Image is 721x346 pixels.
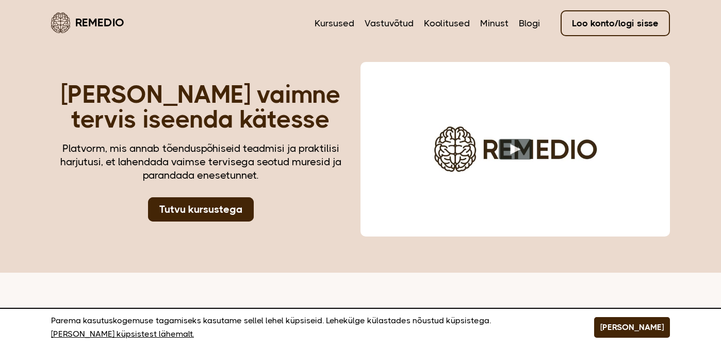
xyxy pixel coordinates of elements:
img: Remedio logo [51,12,70,33]
a: Vastuvõtud [365,17,414,30]
a: Minust [480,17,509,30]
button: [PERSON_NAME] [594,317,670,338]
h1: [PERSON_NAME] vaimne tervis iseenda kätesse [51,82,350,132]
div: Platvorm, mis annab tõenduspõhiseid teadmisi ja praktilisi harjutusi, et lahendada vaimse tervise... [51,142,350,182]
a: Remedio [51,10,124,35]
a: Kursused [315,17,354,30]
button: Play video [499,139,532,160]
a: Blogi [519,17,540,30]
a: Loo konto/logi sisse [561,10,670,36]
a: Tutvu kursustega [148,197,254,222]
p: Parema kasutuskogemuse tagamiseks kasutame sellel lehel küpsiseid. Lehekülge külastades nõustud k... [51,314,568,341]
a: [PERSON_NAME] küpsistest lähemalt. [51,327,194,341]
a: Koolitused [424,17,470,30]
